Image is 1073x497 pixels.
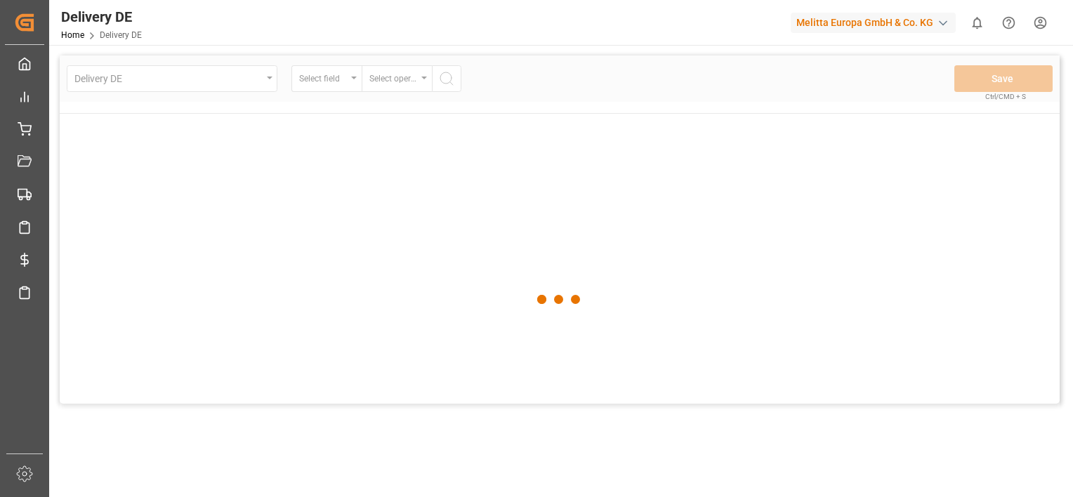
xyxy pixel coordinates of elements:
div: Melitta Europa GmbH & Co. KG [791,13,956,33]
button: show 0 new notifications [961,7,993,39]
button: Help Center [993,7,1025,39]
button: Melitta Europa GmbH & Co. KG [791,9,961,36]
a: Home [61,30,84,40]
div: Delivery DE [61,6,142,27]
